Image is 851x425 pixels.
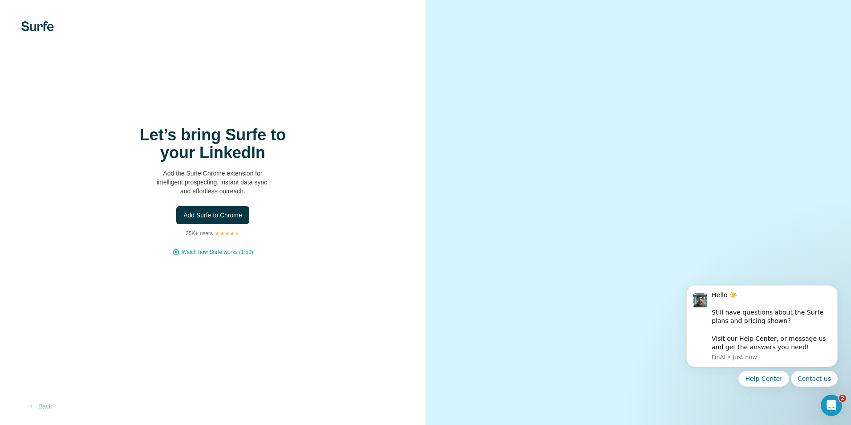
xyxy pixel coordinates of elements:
[839,395,846,402] span: 2
[821,395,842,416] iframe: Intercom live chat
[124,169,302,196] p: Add the Surfe Chrome extension for intelligent prospecting, instant data sync, and effortless out...
[21,398,58,414] button: Back
[183,211,242,220] span: Add Surfe to Chrome
[186,229,213,237] p: 25K+ users
[215,231,240,236] img: Rating Stars
[124,126,302,162] h1: Let’s bring Surfe to your LinkedIn
[182,248,253,256] button: Watch how Surfe works (1:58)
[673,274,851,421] iframe: Intercom notifications message
[21,21,54,31] img: Surfe's logo
[176,206,249,224] button: Add Surfe to Chrome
